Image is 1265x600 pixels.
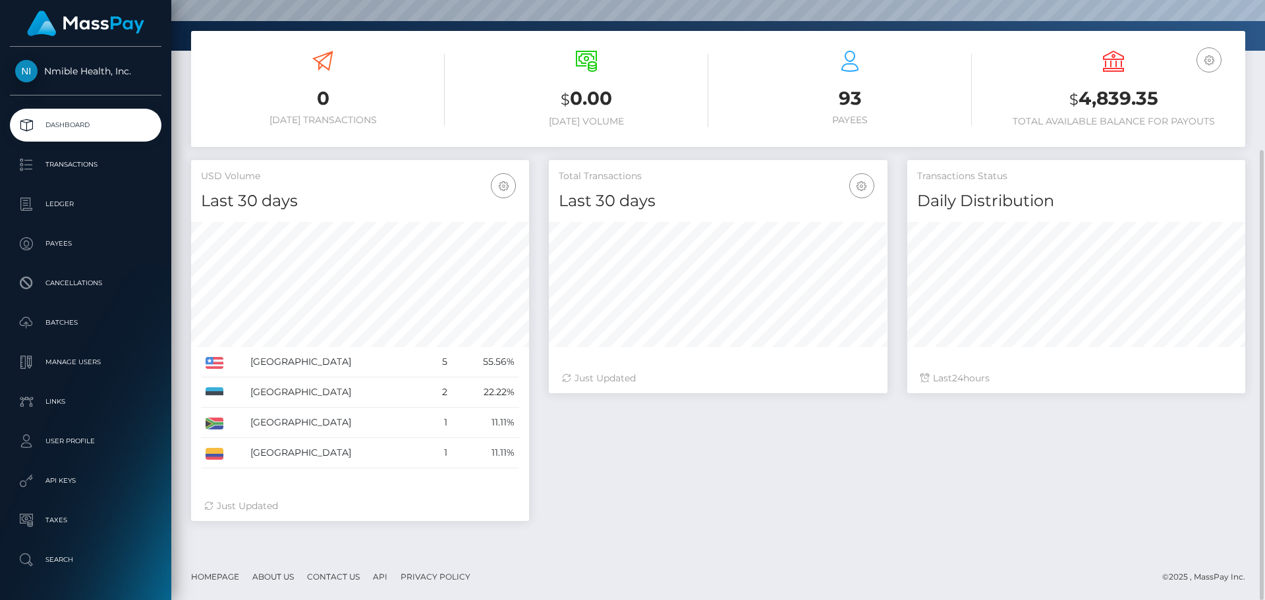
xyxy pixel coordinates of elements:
a: Dashboard [10,109,161,142]
a: API Keys [10,464,161,497]
a: Links [10,385,161,418]
a: Privacy Policy [395,566,476,587]
h3: 93 [728,86,972,111]
a: API [368,566,393,587]
small: $ [561,90,570,109]
a: Contact Us [302,566,365,587]
div: Just Updated [204,499,516,513]
h6: Payees [728,115,972,126]
td: [GEOGRAPHIC_DATA] [246,377,428,408]
td: 55.56% [452,347,520,377]
td: 11.11% [452,438,520,468]
p: Search [15,550,156,570]
h4: Daily Distribution [917,190,1235,213]
h3: 0.00 [464,86,708,113]
h5: Total Transactions [559,170,877,183]
div: Last hours [920,371,1232,385]
p: API Keys [15,471,156,491]
a: Payees [10,227,161,260]
img: MassPay Logo [27,11,144,36]
p: Payees [15,234,156,254]
td: 11.11% [452,408,520,438]
p: Batches [15,313,156,333]
a: Cancellations [10,267,161,300]
span: Nmible Health, Inc. [10,65,161,77]
span: 24 [952,372,963,384]
img: Nmible Health, Inc. [15,60,38,82]
h3: 0 [201,86,445,111]
a: About Us [247,566,299,587]
p: Manage Users [15,352,156,372]
a: Transactions [10,148,161,181]
h5: Transactions Status [917,170,1235,183]
img: US.png [206,357,223,369]
h6: [DATE] Volume [464,116,708,127]
h6: Total Available Balance for Payouts [992,116,1235,127]
img: CO.png [206,448,223,460]
h6: [DATE] Transactions [201,115,445,126]
h5: USD Volume [201,170,519,183]
td: 5 [428,347,451,377]
p: Dashboard [15,115,156,135]
small: $ [1069,90,1079,109]
div: © 2025 , MassPay Inc. [1162,570,1255,584]
a: User Profile [10,425,161,458]
h4: Last 30 days [201,190,519,213]
a: Batches [10,306,161,339]
a: Homepage [186,566,244,587]
h4: Last 30 days [559,190,877,213]
td: [GEOGRAPHIC_DATA] [246,347,428,377]
p: Links [15,392,156,412]
h3: 4,839.35 [992,86,1235,113]
p: Ledger [15,194,156,214]
div: Just Updated [562,371,874,385]
a: Manage Users [10,346,161,379]
td: 2 [428,377,451,408]
td: 22.22% [452,377,520,408]
a: Taxes [10,504,161,537]
p: Transactions [15,155,156,175]
img: EE.png [206,387,223,399]
p: Taxes [15,510,156,530]
td: 1 [428,408,451,438]
p: User Profile [15,431,156,451]
img: ZA.png [206,418,223,429]
a: Ledger [10,188,161,221]
a: Search [10,543,161,576]
td: [GEOGRAPHIC_DATA] [246,438,428,468]
p: Cancellations [15,273,156,293]
td: [GEOGRAPHIC_DATA] [246,408,428,438]
td: 1 [428,438,451,468]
